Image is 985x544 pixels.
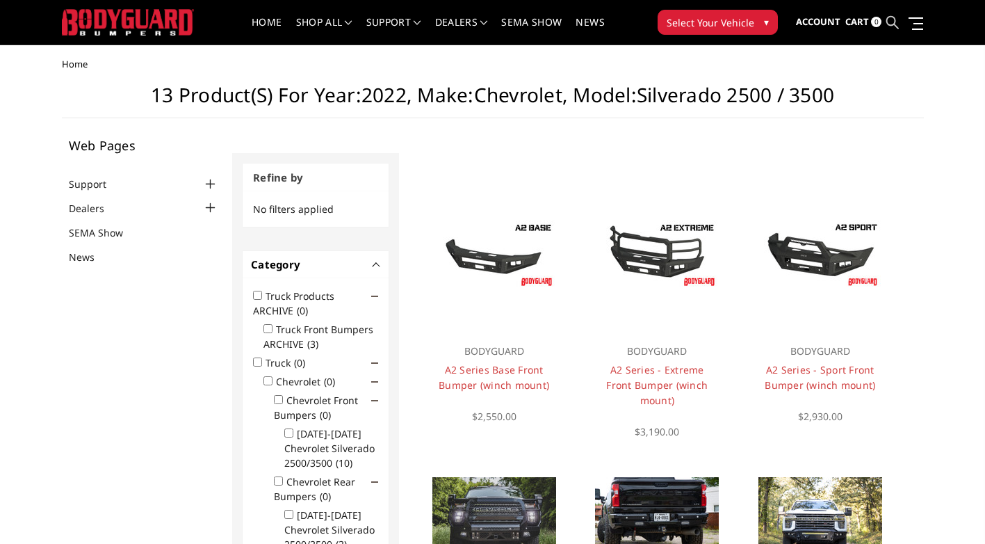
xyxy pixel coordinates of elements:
a: News [69,250,112,264]
a: Account [796,3,840,41]
span: (0) [294,356,305,369]
p: BODYGUARD [760,343,881,360]
p: BODYGUARD [597,343,718,360]
h5: Web Pages [69,139,219,152]
button: - [373,261,380,268]
span: Cart [845,15,869,28]
label: Chevrolet [276,375,343,388]
button: Select Your Vehicle [658,10,778,35]
label: Chevrolet Rear Bumpers [274,475,355,503]
a: News [576,17,604,45]
h3: Refine by [243,163,389,192]
a: shop all [296,17,352,45]
a: A2 Series - Extreme Front Bumper (winch mount) [606,363,708,407]
label: Truck Front Bumpers ARCHIVE [263,323,373,351]
h4: Category [251,257,380,273]
span: No filters applied [253,202,334,216]
a: SEMA Show [69,225,140,240]
a: Support [366,17,421,45]
iframe: Chat Widget [915,477,985,544]
span: (0) [324,375,335,388]
span: Click to show/hide children [371,378,378,385]
span: (3) [307,337,318,351]
label: Chevrolet Front Bumpers [274,394,358,422]
span: (0) [320,408,331,422]
span: (0) [297,304,308,317]
span: $3,190.00 [635,425,679,438]
span: $2,930.00 [798,410,842,423]
span: 0 [871,17,881,27]
label: Truck [266,356,314,369]
span: $2,550.00 [472,410,516,423]
a: SEMA Show [501,17,562,45]
h1: 13 Product(s) for Year:2022, Make:Chevrolet, Model:Silverado 2500 / 3500 [62,83,924,118]
label: Truck Products ARCHIVE [253,289,334,317]
span: (10) [336,456,352,470]
a: A2 Series Base Front Bumper (winch mount) [439,363,549,392]
span: Click to show/hide children [371,479,378,486]
span: Click to show/hide children [371,360,378,367]
span: Click to show/hide children [371,293,378,300]
span: Home [62,58,88,70]
span: (0) [320,490,331,503]
a: Support [69,177,124,191]
a: Cart 0 [845,3,881,41]
a: Dealers [69,201,122,216]
span: Select Your Vehicle [667,15,754,30]
span: Click to show/hide children [371,397,378,404]
a: A2 Series - Sport Front Bumper (winch mount) [765,363,875,392]
span: Account [796,15,840,28]
img: BODYGUARD BUMPERS [62,9,194,35]
a: Dealers [435,17,488,45]
a: Home [252,17,282,45]
label: [DATE]-[DATE] Chevrolet Silverado 2500/3500 [284,427,375,470]
span: ▾ [764,15,769,29]
p: BODYGUARD [434,343,555,360]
